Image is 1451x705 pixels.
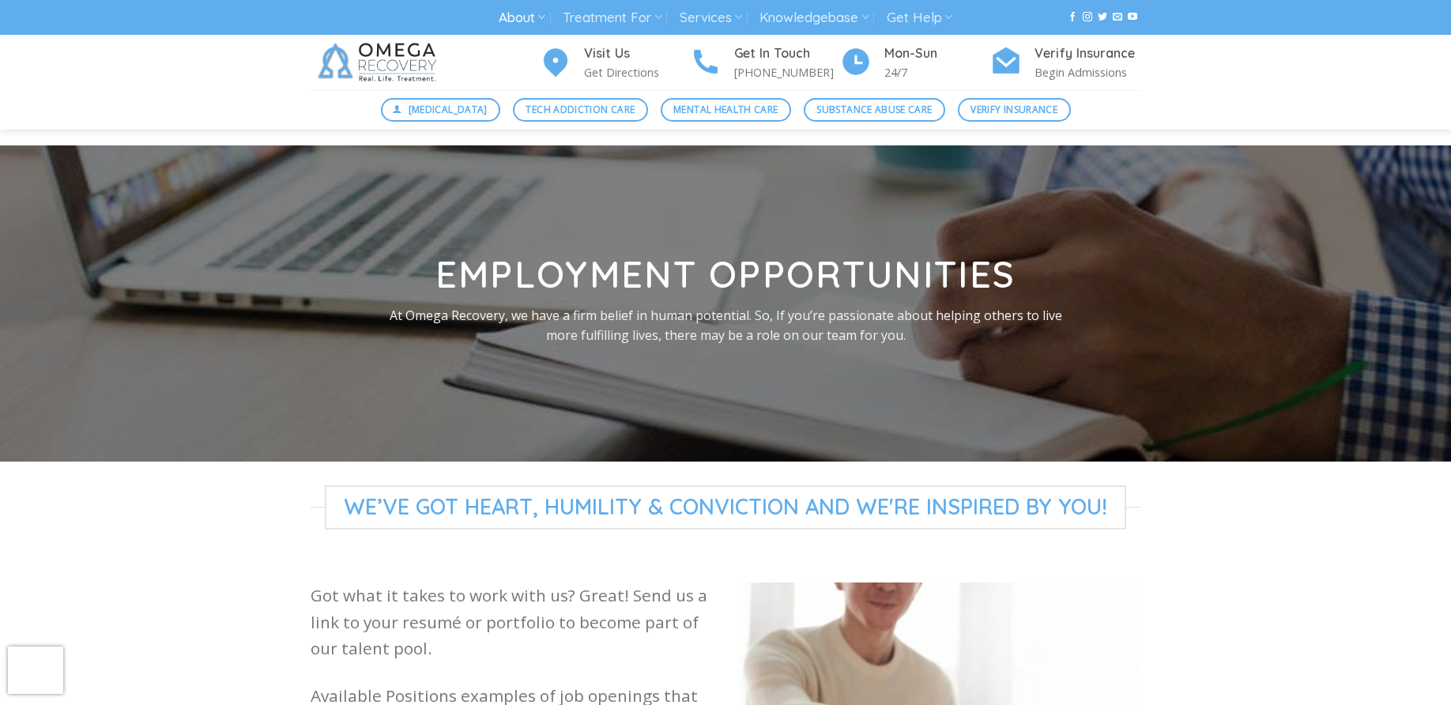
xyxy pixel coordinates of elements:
[384,305,1067,345] p: At Omega Recovery, we have a firm belief in human potential. So, If you’re passionate about helpi...
[526,102,635,117] span: Tech Addiction Care
[584,63,690,81] p: Get Directions
[311,582,714,662] p: Got what it takes to work with us? Great! Send us a link to your resumé or portfolio to become pa...
[584,43,690,64] h4: Visit Us
[759,3,869,32] a: Knowledgebase
[1128,12,1137,23] a: Follow on YouTube
[540,43,690,82] a: Visit Us Get Directions
[804,98,945,122] a: Substance Abuse Care
[409,102,488,117] span: [MEDICAL_DATA]
[435,251,1016,297] strong: Employment opportunities
[499,3,545,32] a: About
[1035,63,1140,81] p: Begin Admissions
[690,43,840,82] a: Get In Touch [PHONE_NUMBER]
[325,485,1126,530] span: We’ve Got Heart, Humility & Conviction and We're Inspired by You!
[673,102,778,117] span: Mental Health Care
[680,3,742,32] a: Services
[513,98,648,122] a: Tech Addiction Care
[887,3,952,32] a: Get Help
[734,43,840,64] h4: Get In Touch
[381,98,501,122] a: [MEDICAL_DATA]
[816,102,932,117] span: Substance Abuse Care
[1083,12,1092,23] a: Follow on Instagram
[884,43,990,64] h4: Mon-Sun
[958,98,1071,122] a: Verify Insurance
[1098,12,1107,23] a: Follow on Twitter
[563,3,661,32] a: Treatment For
[1068,12,1077,23] a: Follow on Facebook
[734,63,840,81] p: [PHONE_NUMBER]
[990,43,1140,82] a: Verify Insurance Begin Admissions
[661,98,791,122] a: Mental Health Care
[1035,43,1140,64] h4: Verify Insurance
[1113,12,1122,23] a: Send us an email
[884,63,990,81] p: 24/7
[311,35,449,90] img: Omega Recovery
[970,102,1057,117] span: Verify Insurance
